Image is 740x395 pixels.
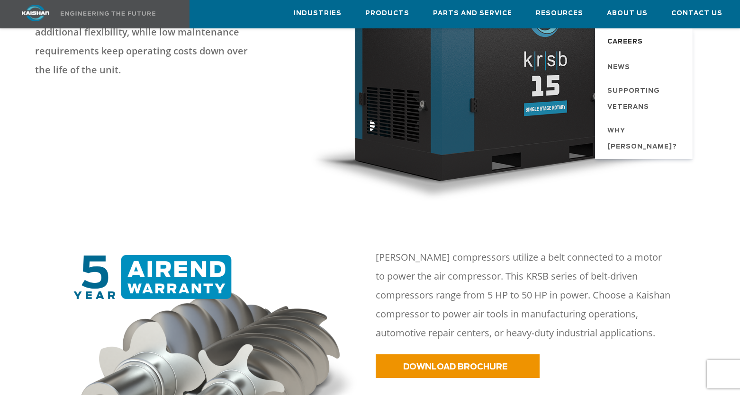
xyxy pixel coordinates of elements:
[598,28,693,54] a: Careers
[294,8,342,19] span: Industries
[671,0,722,26] a: Contact Us
[536,8,583,19] span: Resources
[607,8,648,19] span: About Us
[365,0,409,26] a: Products
[607,34,643,50] span: Careers
[294,0,342,26] a: Industries
[598,54,693,79] a: News
[598,79,693,119] a: Supporting Veterans
[536,0,583,26] a: Resources
[607,123,683,155] span: Why [PERSON_NAME]?
[433,8,512,19] span: Parts and Service
[433,0,512,26] a: Parts and Service
[607,83,683,115] span: Supporting Veterans
[607,0,648,26] a: About Us
[403,363,507,371] span: DOWNLOAD BROCHURE
[671,8,722,19] span: Contact Us
[598,119,693,159] a: Why [PERSON_NAME]?
[61,11,155,16] img: Engineering the future
[365,8,409,19] span: Products
[376,248,673,342] p: [PERSON_NAME] compressors utilize a belt connected to a motor to power the air compressor. This K...
[376,354,540,378] a: DOWNLOAD BROCHURE
[607,60,630,76] span: News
